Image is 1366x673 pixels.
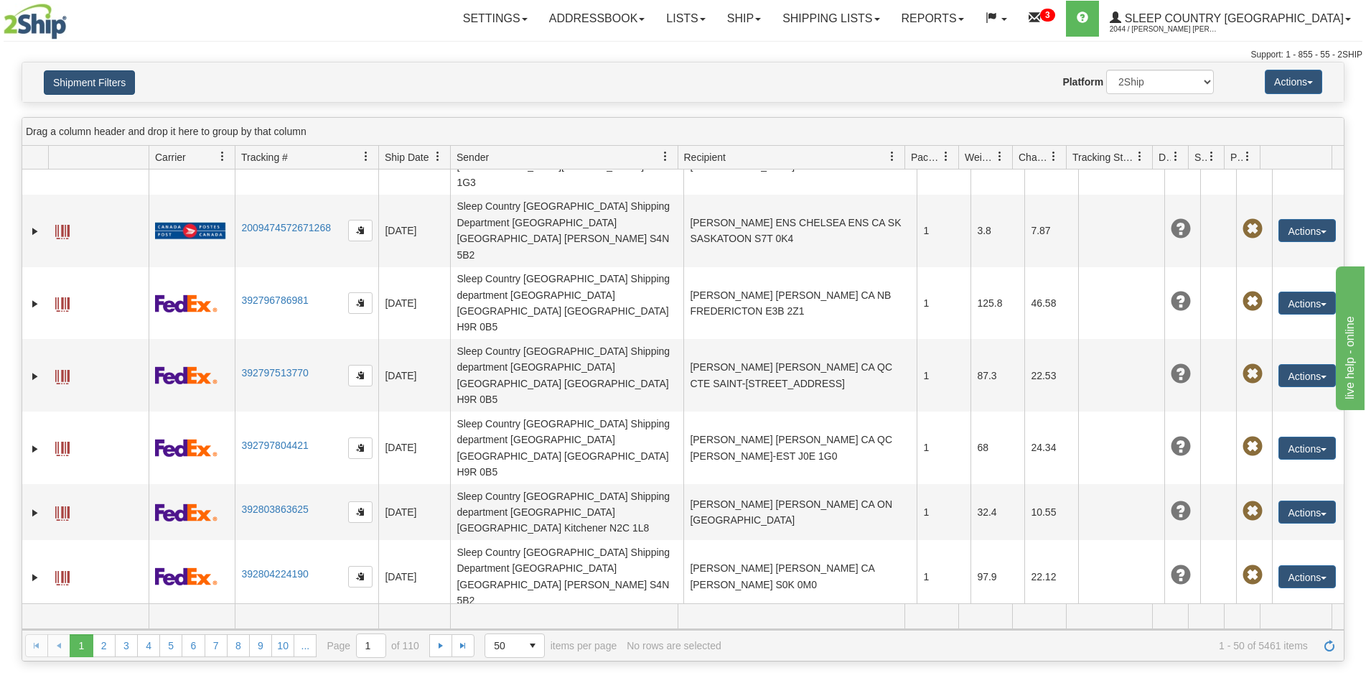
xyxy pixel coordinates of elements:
a: 392803863625 [241,503,308,515]
span: Unknown [1171,565,1191,585]
td: [DATE] [378,267,450,340]
img: 2 - FedEx Express® [155,567,217,585]
img: 2 - FedEx Express® [155,294,217,312]
img: 2 - FedEx Express® [155,366,217,384]
span: Shipment Issues [1194,150,1207,164]
a: 3 [115,634,138,657]
span: Unknown [1171,437,1191,457]
td: 46.58 [1024,267,1078,340]
td: 1 [917,540,970,613]
td: [PERSON_NAME] [PERSON_NAME] CA QC [PERSON_NAME]-EST J0E 1G0 [683,412,917,484]
button: Shipment Filters [44,70,135,95]
td: Sleep Country [GEOGRAPHIC_DATA] Shipping department [GEOGRAPHIC_DATA] [GEOGRAPHIC_DATA] [GEOGRAPH... [450,412,683,484]
td: [DATE] [378,195,450,267]
button: Actions [1278,364,1336,387]
td: 32.4 [970,484,1024,540]
a: 5 [159,634,182,657]
button: Actions [1265,70,1322,94]
span: Pickup Status [1230,150,1243,164]
td: 22.53 [1024,339,1078,412]
button: Copy to clipboard [348,292,373,314]
input: Page 1 [357,634,385,657]
td: 22.12 [1024,540,1078,613]
a: Expand [28,506,42,520]
a: Delivery Status filter column settings [1164,144,1188,169]
td: [DATE] [378,339,450,412]
a: Tracking # filter column settings [354,144,378,169]
a: Packages filter column settings [934,144,958,169]
a: 7 [205,634,228,657]
span: Ship Date [385,150,429,164]
a: Addressbook [538,1,656,37]
a: Label [55,500,70,523]
a: Go to the next page [429,634,452,657]
span: Pickup Not Assigned [1243,565,1263,585]
td: 1 [917,484,970,540]
td: [PERSON_NAME] [PERSON_NAME] CA ON [GEOGRAPHIC_DATA] [683,484,917,540]
td: [PERSON_NAME] [PERSON_NAME] CA QC CTE SAINT-[STREET_ADDRESS] [683,339,917,412]
span: Page sizes drop down [485,633,545,658]
span: Pickup Not Assigned [1243,292,1263,312]
button: Copy to clipboard [348,566,373,588]
td: 125.8 [970,267,1024,340]
img: 2 - FedEx Express® [155,439,217,457]
span: select [521,634,544,657]
span: Pickup Not Assigned [1243,501,1263,521]
iframe: chat widget [1333,263,1365,409]
a: 392797513770 [241,367,308,379]
td: Sleep Country [GEOGRAPHIC_DATA] Shipping department [GEOGRAPHIC_DATA] [GEOGRAPHIC_DATA] [GEOGRAPH... [450,267,683,340]
td: [DATE] [378,412,450,484]
a: 9 [249,634,272,657]
span: Pickup Not Assigned [1243,437,1263,457]
button: Actions [1278,565,1336,588]
span: items per page [485,633,617,658]
a: 10 [271,634,294,657]
a: Lists [655,1,716,37]
td: 68 [970,412,1024,484]
td: 3.8 [970,195,1024,267]
a: Sender filter column settings [653,144,678,169]
span: Unknown [1171,364,1191,384]
td: [PERSON_NAME] [PERSON_NAME] CA NB FREDERICTON E3B 2Z1 [683,267,917,340]
a: 2009474572671268 [241,222,331,233]
td: Sleep Country [GEOGRAPHIC_DATA] Shipping Department [GEOGRAPHIC_DATA] [GEOGRAPHIC_DATA] [PERSON_N... [450,195,683,267]
a: Sleep Country [GEOGRAPHIC_DATA] 2044 / [PERSON_NAME] [PERSON_NAME] [1099,1,1362,37]
button: Copy to clipboard [348,220,373,241]
a: 392804224190 [241,568,308,580]
td: Sleep Country [GEOGRAPHIC_DATA] Shipping department [GEOGRAPHIC_DATA] [GEOGRAPHIC_DATA] [GEOGRAPH... [450,339,683,412]
sup: 3 [1040,9,1055,22]
a: Weight filter column settings [988,144,1012,169]
button: Actions [1278,292,1336,315]
div: Support: 1 - 855 - 55 - 2SHIP [4,49,1362,61]
a: Ship [716,1,772,37]
button: Copy to clipboard [348,437,373,459]
a: Expand [28,442,42,456]
span: 50 [494,639,513,653]
td: 1 [917,267,970,340]
button: Actions [1278,501,1336,524]
span: Packages [911,150,941,164]
td: 1 [917,195,970,267]
a: Shipment Issues filter column settings [1199,144,1224,169]
a: Label [55,435,70,458]
a: Label [55,363,70,386]
td: 24.34 [1024,412,1078,484]
img: 20 - Canada Post [155,222,225,240]
a: Expand [28,369,42,384]
span: Recipient [684,150,726,164]
td: [PERSON_NAME] ENS CHELSEA ENS CA SK SASKATOON S7T 0K4 [683,195,917,267]
span: Delivery Status [1159,150,1171,164]
td: Sleep Country [GEOGRAPHIC_DATA] Shipping Department [GEOGRAPHIC_DATA] [GEOGRAPHIC_DATA] [PERSON_N... [450,540,683,613]
span: Pickup Not Assigned [1243,219,1263,239]
td: [DATE] [378,484,450,540]
a: Label [55,218,70,241]
a: 4 [137,634,160,657]
a: Settings [452,1,538,37]
a: 392796786981 [241,294,308,306]
a: Expand [28,570,42,585]
a: Ship Date filter column settings [426,144,450,169]
span: 2044 / [PERSON_NAME] [PERSON_NAME] [1110,22,1217,37]
a: Go to the last page [452,634,474,657]
span: Carrier [155,150,186,164]
a: Label [55,291,70,314]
